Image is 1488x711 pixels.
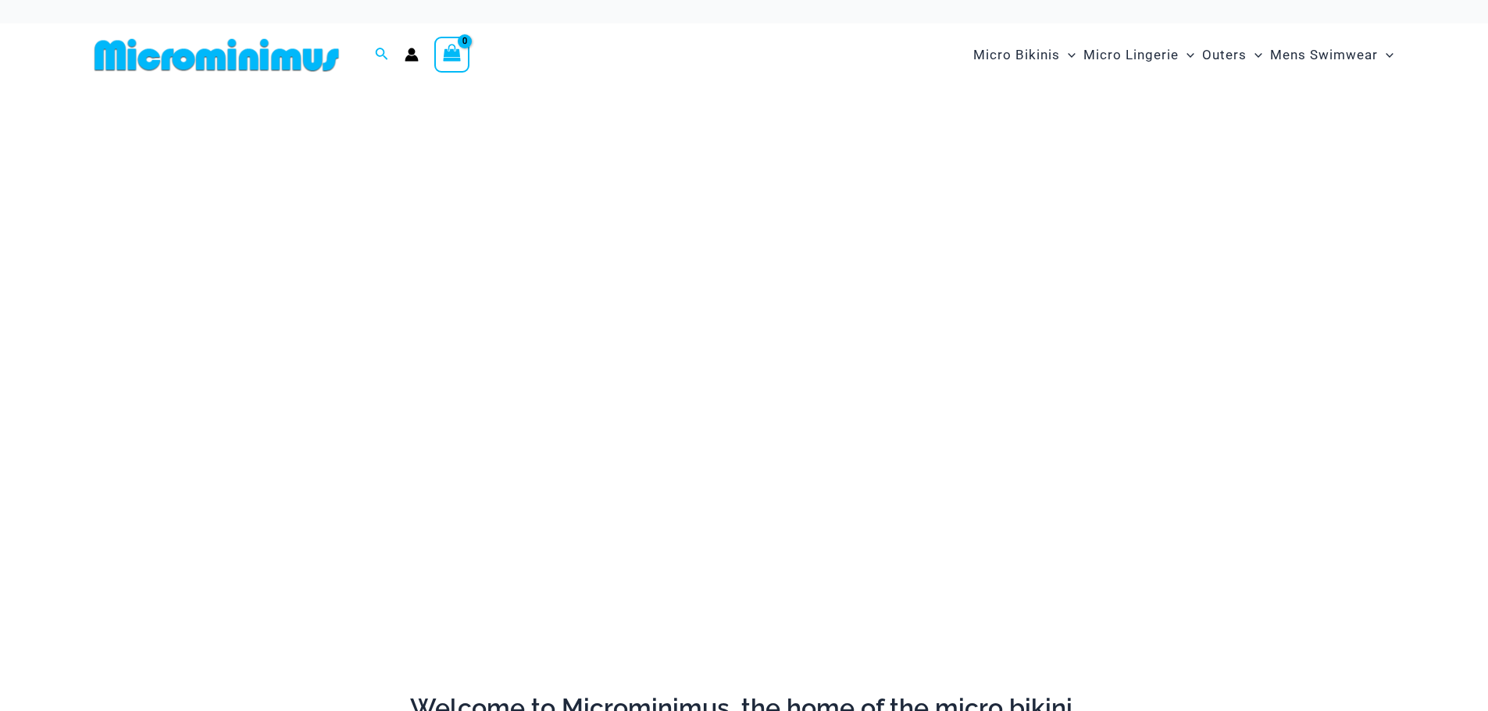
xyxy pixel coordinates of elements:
[1270,35,1378,75] span: Mens Swimwear
[973,35,1060,75] span: Micro Bikinis
[1179,35,1194,75] span: Menu Toggle
[88,37,345,73] img: MM SHOP LOGO FLAT
[1079,31,1198,79] a: Micro LingerieMenu ToggleMenu Toggle
[434,37,470,73] a: View Shopping Cart, empty
[1266,31,1397,79] a: Mens SwimwearMenu ToggleMenu Toggle
[1247,35,1262,75] span: Menu Toggle
[1060,35,1076,75] span: Menu Toggle
[967,29,1401,81] nav: Site Navigation
[375,45,389,65] a: Search icon link
[1083,35,1179,75] span: Micro Lingerie
[1378,35,1393,75] span: Menu Toggle
[1202,35,1247,75] span: Outers
[969,31,1079,79] a: Micro BikinisMenu ToggleMenu Toggle
[405,48,419,62] a: Account icon link
[1198,31,1266,79] a: OutersMenu ToggleMenu Toggle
